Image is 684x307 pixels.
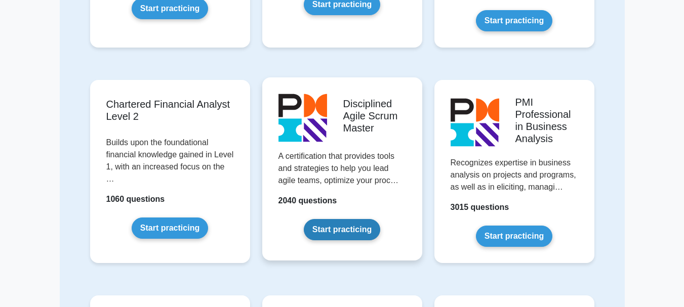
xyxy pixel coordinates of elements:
a: Start practicing [132,217,208,239]
a: Start practicing [476,10,552,31]
a: Start practicing [304,219,380,240]
a: Start practicing [476,226,552,247]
